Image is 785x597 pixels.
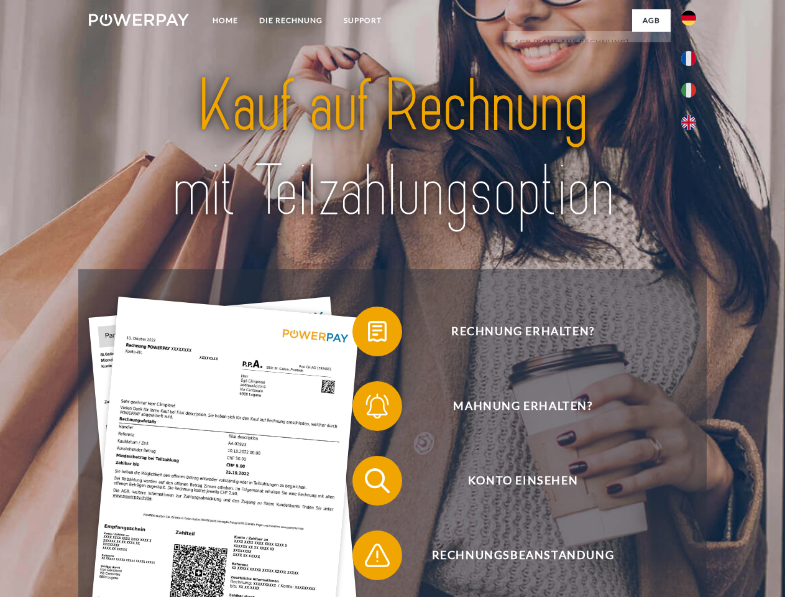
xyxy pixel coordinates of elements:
a: SUPPORT [333,9,392,32]
img: fr [681,51,696,66]
a: Home [202,9,249,32]
img: qb_bill.svg [362,316,393,347]
img: logo-powerpay-white.svg [89,14,189,26]
img: qb_warning.svg [362,540,393,571]
a: AGB (Kauf auf Rechnung) [503,31,671,53]
button: Konto einsehen [352,456,676,506]
img: de [681,11,696,25]
a: DIE RECHNUNG [249,9,333,32]
button: Mahnung erhalten? [352,381,676,431]
span: Rechnungsbeanstandung [370,530,675,580]
img: qb_bell.svg [362,391,393,422]
button: Rechnung erhalten? [352,307,676,356]
img: title-powerpay_de.svg [119,60,666,238]
span: Konto einsehen [370,456,675,506]
img: en [681,115,696,130]
span: Rechnung erhalten? [370,307,675,356]
button: Rechnungsbeanstandung [352,530,676,580]
img: it [681,83,696,98]
span: Mahnung erhalten? [370,381,675,431]
img: qb_search.svg [362,465,393,496]
a: agb [632,9,671,32]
